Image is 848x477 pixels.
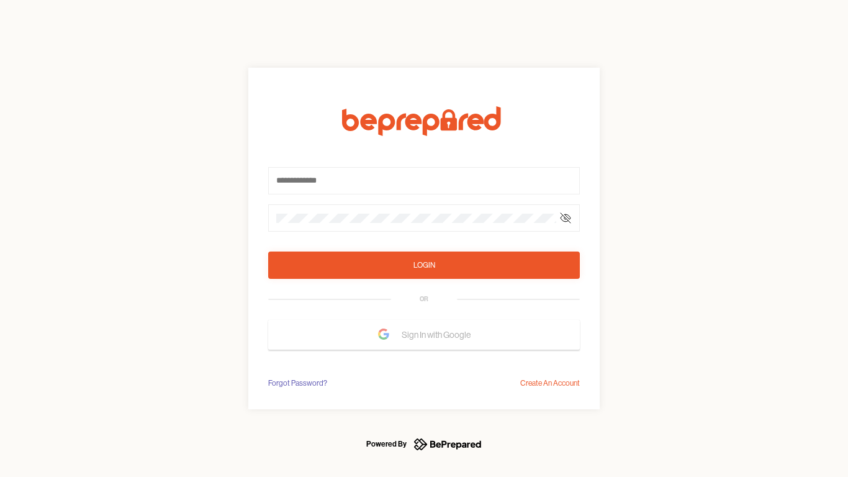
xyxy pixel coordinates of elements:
span: Sign In with Google [402,324,477,346]
div: Powered By [366,437,407,452]
button: Login [268,252,580,279]
div: Create An Account [520,377,580,389]
button: Sign In with Google [268,320,580,350]
div: Login [413,259,435,271]
div: OR [420,294,428,304]
div: Forgot Password? [268,377,327,389]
